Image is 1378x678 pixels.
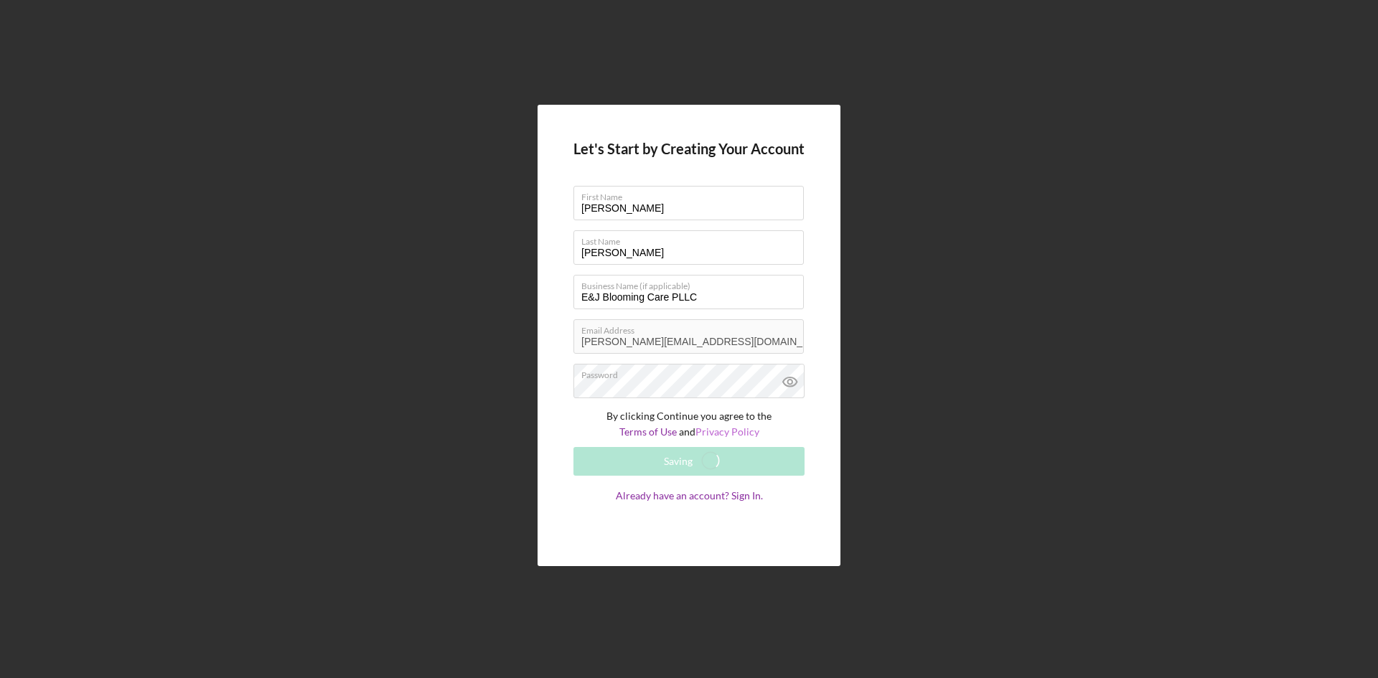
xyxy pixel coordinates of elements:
label: Email Address [581,320,804,336]
label: Password [581,364,804,380]
div: Saving [664,447,693,476]
p: By clicking Continue you agree to the and [573,408,805,441]
button: Saving [573,447,805,476]
label: Business Name (if applicable) [581,276,804,291]
a: Terms of Use [619,425,677,438]
h4: Let's Start by Creating Your Account [573,141,805,157]
a: Already have an account? Sign In. [573,490,805,530]
label: First Name [581,187,804,202]
label: Last Name [581,231,804,247]
a: Privacy Policy [695,425,759,438]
